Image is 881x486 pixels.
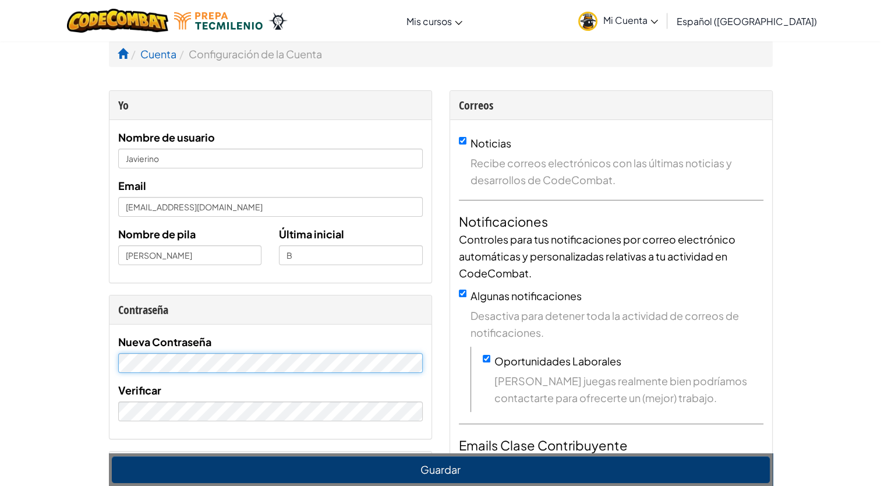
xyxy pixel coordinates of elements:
[494,372,763,406] span: [PERSON_NAME] juegas realmente bien podríamos contactarte para ofrecerte un (mejor) trabajo.
[112,456,770,483] button: Guardar
[459,233,735,280] span: Controles para tus notificaciones por correo electrónico automáticas y personalizadas relativas a...
[494,354,621,368] label: Oportunidades Laborales
[603,14,658,26] span: Mi Cuenta
[118,301,423,318] div: Contraseña
[118,129,215,146] label: Nombre de usuario
[572,2,664,39] a: Mi Cuenta
[268,12,287,30] img: Ozaria
[470,136,511,150] label: Noticias
[401,5,468,37] a: Mis cursos
[578,12,597,31] img: avatar
[140,47,176,61] a: Cuenta
[118,226,196,242] label: Nombre de pila
[118,97,423,114] div: Yo
[470,307,763,341] span: Desactiva para detener toda la actividad de correos de notificaciones.
[671,5,823,37] a: Español ([GEOGRAPHIC_DATA])
[470,289,582,302] label: Algunas notificaciones
[459,212,763,231] h4: Notificaciones
[677,15,817,27] span: Español ([GEOGRAPHIC_DATA])
[118,179,146,192] span: Email
[174,12,263,30] img: Tecmilenio logo
[279,226,344,242] label: Última inicial
[176,45,322,62] li: Configuración de la Cuenta
[470,154,763,188] span: Recibe correos electrónicos con las últimas noticias y desarrollos de CodeCombat.
[118,333,211,350] label: Nueva Contraseña
[406,15,452,27] span: Mis cursos
[67,9,169,33] img: CodeCombat logo
[118,382,161,399] label: Verificar
[459,436,763,455] h4: Emails Clase Contribuyente
[459,97,763,114] div: Correos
